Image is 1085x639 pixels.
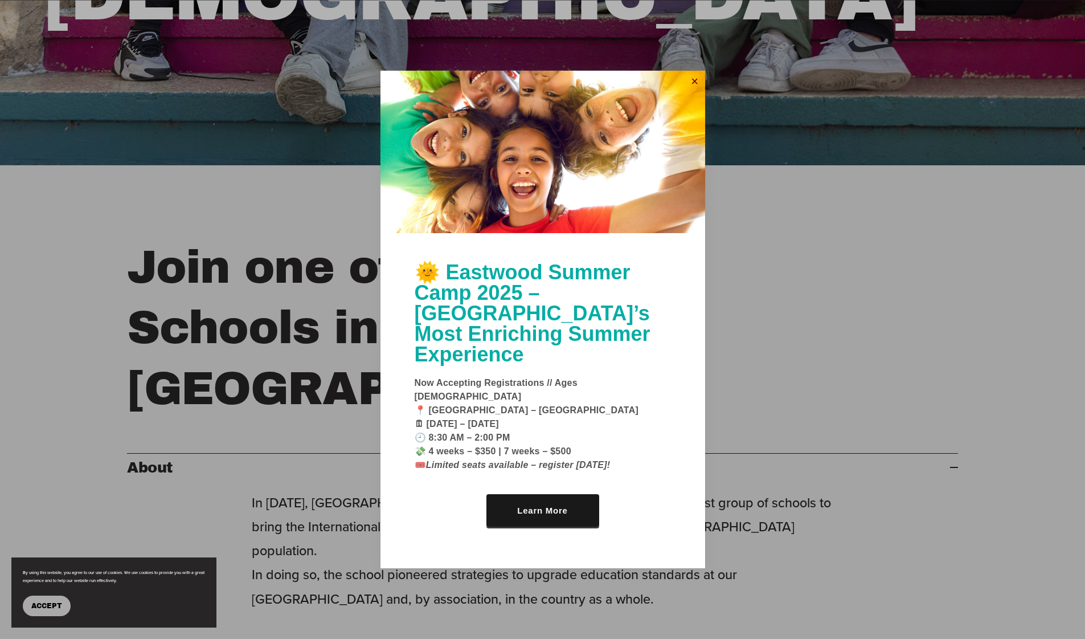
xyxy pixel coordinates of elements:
[415,262,671,365] h1: 🌞 Eastwood Summer Camp 2025 – [GEOGRAPHIC_DATA]’s Most Enriching Summer Experience
[415,378,639,470] strong: Now Accepting Registrations // Ages [DEMOGRAPHIC_DATA] 📍 [GEOGRAPHIC_DATA] – [GEOGRAPHIC_DATA] 🗓 ...
[426,460,611,470] em: Limited seats available – register [DATE]!
[31,602,62,610] span: Accept
[23,596,71,616] button: Accept
[686,72,703,91] a: Close
[486,494,599,527] a: Learn More
[23,569,205,584] p: By using this website, you agree to our use of cookies. We use cookies to provide you with a grea...
[11,557,216,628] section: Cookie banner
